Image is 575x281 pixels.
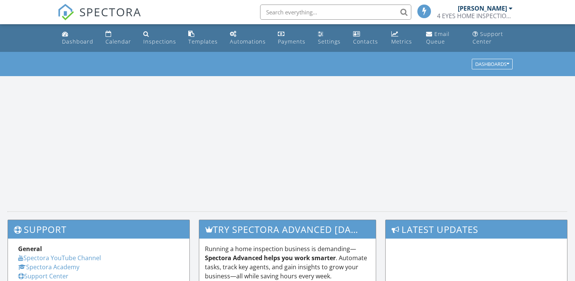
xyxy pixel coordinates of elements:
[18,272,68,280] a: Support Center
[57,10,141,26] a: SPECTORA
[315,27,344,49] a: Settings
[227,27,269,49] a: Automations (Basic)
[458,5,507,12] div: [PERSON_NAME]
[79,4,141,20] span: SPECTORA
[278,38,305,45] div: Payments
[205,254,336,262] strong: Spectora Advanced helps you work smarter
[260,5,411,20] input: Search everything...
[391,38,412,45] div: Metrics
[388,27,417,49] a: Metrics
[143,38,176,45] div: Inspections
[185,27,221,49] a: Templates
[140,27,179,49] a: Inspections
[470,27,516,49] a: Support Center
[426,30,449,45] div: Email Queue
[59,27,96,49] a: Dashboard
[386,220,567,239] h3: Latest Updates
[353,38,378,45] div: Contacts
[350,27,382,49] a: Contacts
[57,4,74,20] img: The Best Home Inspection Software - Spectora
[437,12,513,20] div: 4 EYES HOME INSPECTIONS LLC
[8,220,189,239] h3: Support
[472,59,513,70] button: Dashboards
[475,62,509,67] div: Dashboards
[18,245,42,253] strong: General
[318,38,341,45] div: Settings
[62,38,93,45] div: Dashboard
[275,27,309,49] a: Payments
[199,220,376,239] h3: Try spectora advanced [DATE]
[105,38,131,45] div: Calendar
[423,27,463,49] a: Email Queue
[230,38,266,45] div: Automations
[102,27,134,49] a: Calendar
[18,254,101,262] a: Spectora YouTube Channel
[473,30,503,45] div: Support Center
[205,244,370,281] p: Running a home inspection business is demanding— . Automate tasks, track key agents, and gain ins...
[188,38,218,45] div: Templates
[18,263,79,271] a: Spectora Academy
